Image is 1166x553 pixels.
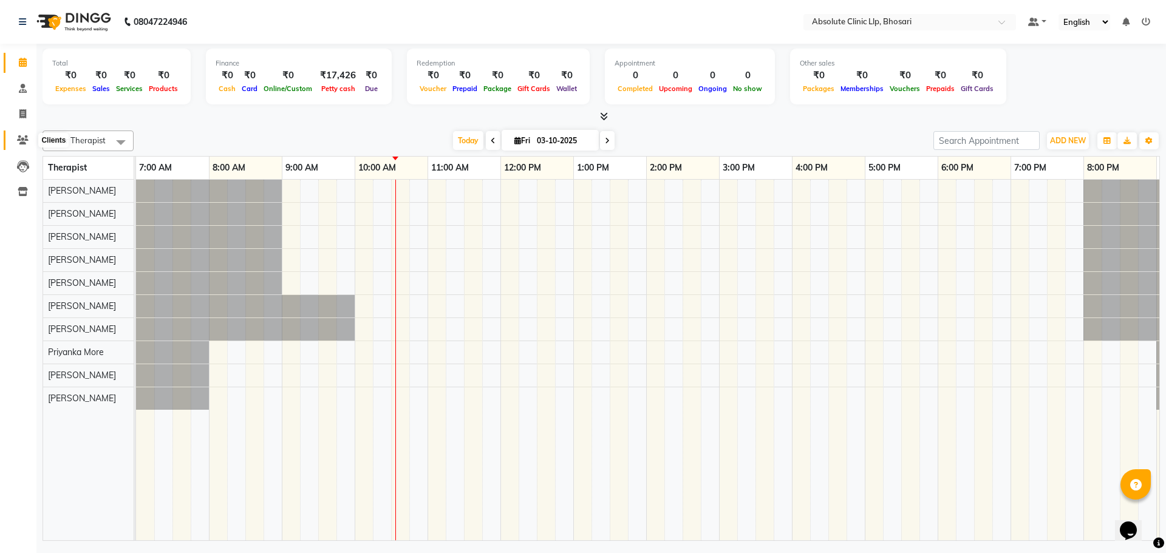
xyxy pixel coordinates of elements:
span: [PERSON_NAME] [48,324,116,334]
div: 0 [615,69,656,83]
div: ₹0 [800,69,837,83]
span: [PERSON_NAME] [48,300,116,311]
span: Today [453,131,483,150]
span: Gift Cards [958,84,997,93]
div: ₹0 [923,69,958,83]
span: No show [730,84,765,93]
span: [PERSON_NAME] [48,231,116,242]
span: Prepaids [923,84,958,93]
div: ₹0 [261,69,315,83]
div: ₹0 [887,69,923,83]
a: 10:00 AM [355,159,399,177]
a: 5:00 PM [865,159,904,177]
div: ₹0 [417,69,449,83]
span: Memberships [837,84,887,93]
span: ADD NEW [1050,136,1086,145]
div: ₹0 [239,69,261,83]
span: Wallet [553,84,580,93]
a: 9:00 AM [282,159,321,177]
span: Vouchers [887,84,923,93]
a: 2:00 PM [647,159,685,177]
span: Ongoing [695,84,730,93]
span: Petty cash [318,84,358,93]
div: ₹0 [146,69,181,83]
div: 0 [730,69,765,83]
div: Redemption [417,58,580,69]
a: 12:00 PM [501,159,544,177]
span: Therapist [48,162,87,173]
div: ₹0 [216,69,239,83]
span: Completed [615,84,656,93]
iframe: chat widget [1115,504,1154,541]
span: Sales [89,84,113,93]
a: 7:00 PM [1011,159,1049,177]
a: 7:00 AM [136,159,175,177]
a: 3:00 PM [720,159,758,177]
div: ₹0 [553,69,580,83]
div: ₹0 [449,69,480,83]
span: Voucher [417,84,449,93]
a: 8:00 PM [1084,159,1122,177]
span: Gift Cards [514,84,553,93]
a: 1:00 PM [574,159,612,177]
span: [PERSON_NAME] [48,185,116,196]
span: Upcoming [656,84,695,93]
div: ₹0 [113,69,146,83]
span: Fri [511,136,533,145]
div: ₹0 [837,69,887,83]
input: 2025-10-03 [533,132,594,150]
div: ₹0 [958,69,997,83]
a: 11:00 AM [428,159,472,177]
span: [PERSON_NAME] [48,393,116,404]
span: [PERSON_NAME] [48,277,116,288]
span: Services [113,84,146,93]
div: Appointment [615,58,765,69]
span: Cash [216,84,239,93]
img: logo [31,5,114,39]
span: Online/Custom [261,84,315,93]
div: ₹0 [480,69,514,83]
span: Due [362,84,381,93]
span: [PERSON_NAME] [48,254,116,265]
a: 6:00 PM [938,159,977,177]
div: 0 [695,69,730,83]
span: [PERSON_NAME] [48,370,116,381]
span: [PERSON_NAME] [48,208,116,219]
div: ₹0 [361,69,382,83]
span: Priyanka More [48,347,104,358]
span: Expenses [52,84,89,93]
div: Clients [38,133,69,148]
a: 4:00 PM [793,159,831,177]
div: Total [52,58,181,69]
div: ₹17,426 [315,69,361,83]
input: Search Appointment [933,131,1040,150]
span: Products [146,84,181,93]
span: Package [480,84,514,93]
span: Filter Therapist [50,135,106,145]
a: 8:00 AM [210,159,248,177]
div: ₹0 [89,69,113,83]
span: Packages [800,84,837,93]
button: ADD NEW [1047,132,1089,149]
div: ₹0 [514,69,553,83]
div: ₹0 [52,69,89,83]
span: Card [239,84,261,93]
div: Other sales [800,58,997,69]
b: 08047224946 [134,5,187,39]
div: Finance [216,58,382,69]
div: 0 [656,69,695,83]
span: Prepaid [449,84,480,93]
